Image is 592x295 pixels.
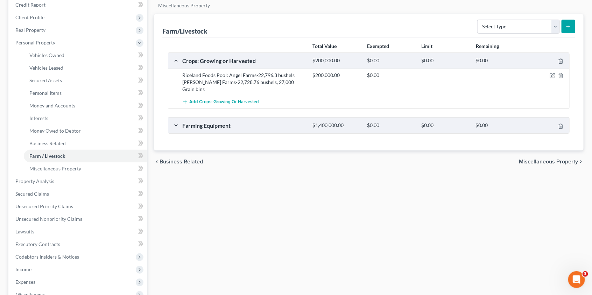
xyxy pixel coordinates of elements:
div: $1,400,000.00 [309,122,364,129]
span: Add Crops: Growing or Harvested [189,99,259,105]
div: Farming Equipment [179,122,309,129]
button: Miscellaneous Property chevron_right [519,159,584,164]
div: $200,000.00 [309,57,364,64]
div: $0.00 [364,57,418,64]
span: Property Analysis [15,178,54,184]
i: chevron_left [154,159,160,164]
strong: Remaining [476,43,499,49]
div: Crops: Growing or Harvested [179,57,309,64]
strong: Total Value [312,43,337,49]
a: Unsecured Nonpriority Claims [10,213,147,225]
span: Interests [29,115,48,121]
span: Lawsuits [15,229,34,234]
div: $0.00 [472,122,526,129]
div: $0.00 [418,122,472,129]
div: Farm/Livestock [162,27,207,35]
span: Unsecured Priority Claims [15,203,73,209]
a: Lawsuits [10,225,147,238]
div: Riceland Foods Pool: Angel Farms-22,796.3 bushels [PERSON_NAME] Farms-22,728.76 bushels, 27,000 G... [179,72,309,93]
span: Credit Report [15,2,45,8]
span: 3 [583,271,588,277]
span: Miscellaneous Property [519,159,578,164]
a: Secured Claims [10,188,147,200]
span: Executory Contracts [15,241,60,247]
button: chevron_left Business Related [154,159,203,164]
span: Client Profile [15,14,44,20]
a: Interests [24,112,147,125]
a: Business Related [24,137,147,150]
span: Unsecured Nonpriority Claims [15,216,82,222]
span: Farm / Livestock [29,153,65,159]
a: Executory Contracts [10,238,147,251]
strong: Exempted [367,43,389,49]
span: Personal Property [15,40,55,45]
a: Vehicles Owned [24,49,147,62]
span: Income [15,266,31,272]
button: Add Crops: Growing or Harvested [182,96,259,108]
a: Vehicles Leased [24,62,147,74]
div: $0.00 [472,57,526,64]
span: Business Related [29,140,66,146]
a: Farm / Livestock [24,150,147,162]
span: Miscellaneous Property [29,166,81,171]
a: Personal Items [24,87,147,99]
div: $200,000.00 [309,72,364,79]
span: Money Owed to Debtor [29,128,81,134]
span: Vehicles Leased [29,65,63,71]
i: chevron_right [578,159,584,164]
span: Money and Accounts [29,103,75,108]
a: Money and Accounts [24,99,147,112]
strong: Limit [421,43,432,49]
span: Personal Items [29,90,62,96]
a: Property Analysis [10,175,147,188]
span: Expenses [15,279,35,285]
div: $0.00 [364,122,418,129]
span: Business Related [160,159,203,164]
a: Miscellaneous Property [24,162,147,175]
div: $0.00 [418,57,472,64]
span: Vehicles Owned [29,52,64,58]
span: Secured Assets [29,77,62,83]
a: Unsecured Priority Claims [10,200,147,213]
div: $0.00 [364,72,418,79]
span: Real Property [15,27,45,33]
span: Secured Claims [15,191,49,197]
iframe: Intercom live chat [568,271,585,288]
a: Money Owed to Debtor [24,125,147,137]
span: Codebtors Insiders & Notices [15,254,79,260]
a: Secured Assets [24,74,147,87]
